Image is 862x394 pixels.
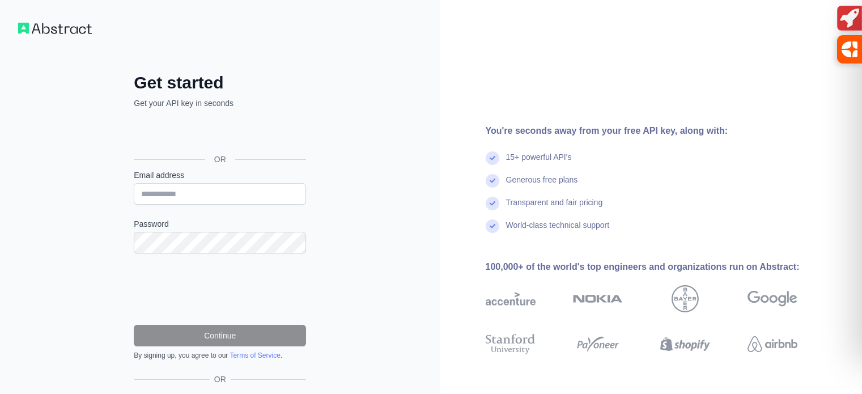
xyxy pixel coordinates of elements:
iframe: Sign in with Google Button [128,121,309,146]
a: Terms of Service [230,351,280,359]
img: check mark [486,151,499,165]
img: nokia [573,285,623,312]
img: check mark [486,219,499,233]
p: Get your API key in seconds [134,98,306,109]
div: Generous free plans [506,174,578,197]
div: You're seconds away from your free API key, along with: [486,124,834,138]
div: 100,000+ of the world's top engineers and organizations run on Abstract: [486,260,834,274]
img: check mark [486,197,499,210]
img: bayer [672,285,699,312]
img: payoneer [573,332,623,357]
div: By signing up, you agree to our . [134,351,306,360]
label: Password [134,218,306,230]
label: Email address [134,170,306,181]
iframe: reCAPTCHA [134,267,306,311]
span: OR [210,374,231,385]
img: check mark [486,174,499,188]
div: 15+ powerful API's [506,151,572,174]
h2: Get started [134,73,306,93]
div: World-class technical support [506,219,610,242]
img: accenture [486,285,536,312]
img: stanford university [486,332,536,357]
div: Transparent and fair pricing [506,197,603,219]
img: shopify [660,332,710,357]
span: OR [205,154,235,165]
img: Workflow [18,23,92,34]
button: Continue [134,325,306,346]
img: airbnb [748,332,797,357]
img: google [748,285,797,312]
